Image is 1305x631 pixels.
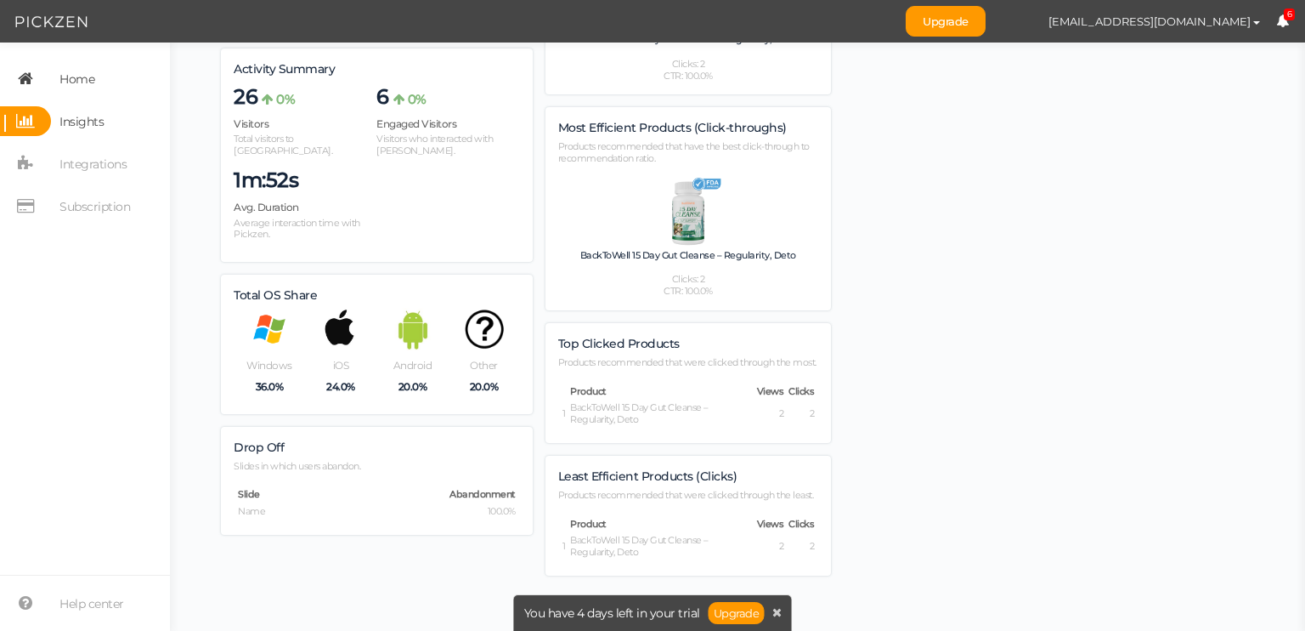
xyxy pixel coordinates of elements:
span: Products recommended that have the best click-through to recommendation ratio. [558,140,810,164]
p: 20.0% [376,380,448,393]
p: 24.0% [305,380,376,393]
span: Product [570,385,607,397]
p: 36.0% [234,380,305,393]
span: Drop Off [234,440,284,455]
span: Average interaction time with Pickzen. [234,217,360,241]
span: Visitors [234,117,268,130]
span: Products recommended that were clicked through the least. [558,489,814,501]
td: 100.0% [323,505,516,519]
span: Product [570,518,607,530]
span: Products recommended that were clicked through the most. [558,356,816,368]
span: Visitors who interacted with [PERSON_NAME]. [376,133,493,156]
span: 1m:52s [234,168,298,193]
span: Clicks [788,385,814,397]
span: 6 [376,84,389,110]
td: 2 [788,401,815,427]
span: Activity Summary [234,61,335,77]
span: Clicks: 2 CTR: 100.0% [664,274,713,298]
span: Integrations [59,151,127,178]
td: 2 [788,534,815,560]
p: Windows [234,359,305,372]
span: Home [59,65,94,93]
span: You have 4 days left in your trial [524,607,700,619]
span: Slide [238,488,260,500]
span: [EMAIL_ADDRESS][DOMAIN_NAME] [1048,14,1251,28]
h4: BackToWell 15 Day Gut Cleanse – Regularity, Deto [580,250,796,269]
span: Total OS Share [234,287,317,303]
span: 26 [234,84,257,110]
td: 1 [562,401,567,427]
p: Android [376,359,448,372]
button: [EMAIL_ADDRESS][DOMAIN_NAME] [1032,7,1276,36]
h4: BackToWell 15 Day Gut Cleanse – Regularity, Deto [580,34,796,53]
span: Top Clicked Products [558,336,680,351]
span: Views [757,518,784,530]
span: Total visitors to [GEOGRAPHIC_DATA]. [234,133,332,156]
img: Pickzen logo [15,12,88,32]
span: Insights [59,108,104,135]
td: 2 [756,534,785,560]
b: 0% [408,91,427,107]
span: Clicks [788,518,814,530]
td: BackToWell 15 Day Gut Cleanse – Regularity, Deto [569,534,753,560]
td: 2 [756,401,785,427]
span: Most Efficient Products (Click-throughs) [558,120,787,135]
span: Engaged Visitors [376,117,456,130]
p: Other [448,359,519,372]
span: 6 [1284,9,1296,21]
span: Help center [59,590,124,617]
span: Abandonment [449,488,516,500]
b: 0% [276,91,295,107]
td: 1 [562,534,567,560]
span: Least Efficient Products (Clicks) [558,469,737,484]
a: Upgrade [906,6,986,37]
a: Upgrade [709,602,765,624]
span: Clicks: 2 CTR: 100.0% [664,59,713,82]
td: Name [237,505,319,519]
td: BackToWell 15 Day Gut Cleanse – Regularity, Deto [569,401,753,427]
p: iOS [305,359,376,372]
span: Slides in which users abandon. [234,460,360,472]
p: 20.0% [448,380,519,393]
span: Subscription [59,193,130,220]
img: c4ed0aee82d9aae614d2aeb80d51c0c8 [1003,7,1032,37]
span: Views [757,385,784,397]
h4: Avg. Duration [234,202,376,213]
